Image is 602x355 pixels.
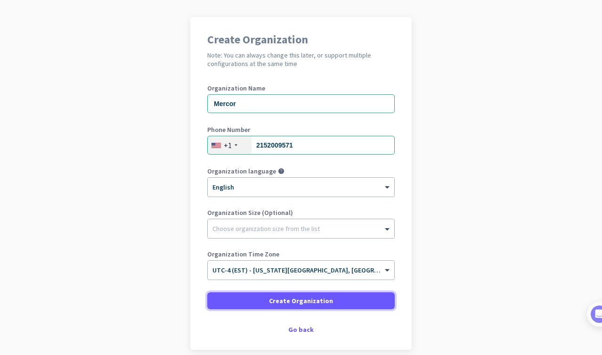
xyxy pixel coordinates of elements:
i: help [278,168,285,174]
label: Organization Name [207,85,395,91]
div: +1 [224,140,232,150]
label: Phone Number [207,126,395,133]
label: Organization Size (Optional) [207,209,395,216]
label: Organization Time Zone [207,251,395,257]
h2: Note: You can always change this later, or support multiple configurations at the same time [207,51,395,68]
h1: Create Organization [207,34,395,45]
input: What is the name of your organization? [207,94,395,113]
input: 201-555-0123 [207,136,395,155]
label: Organization language [207,168,276,174]
div: Go back [207,326,395,333]
span: Create Organization [269,296,333,305]
button: Create Organization [207,292,395,309]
